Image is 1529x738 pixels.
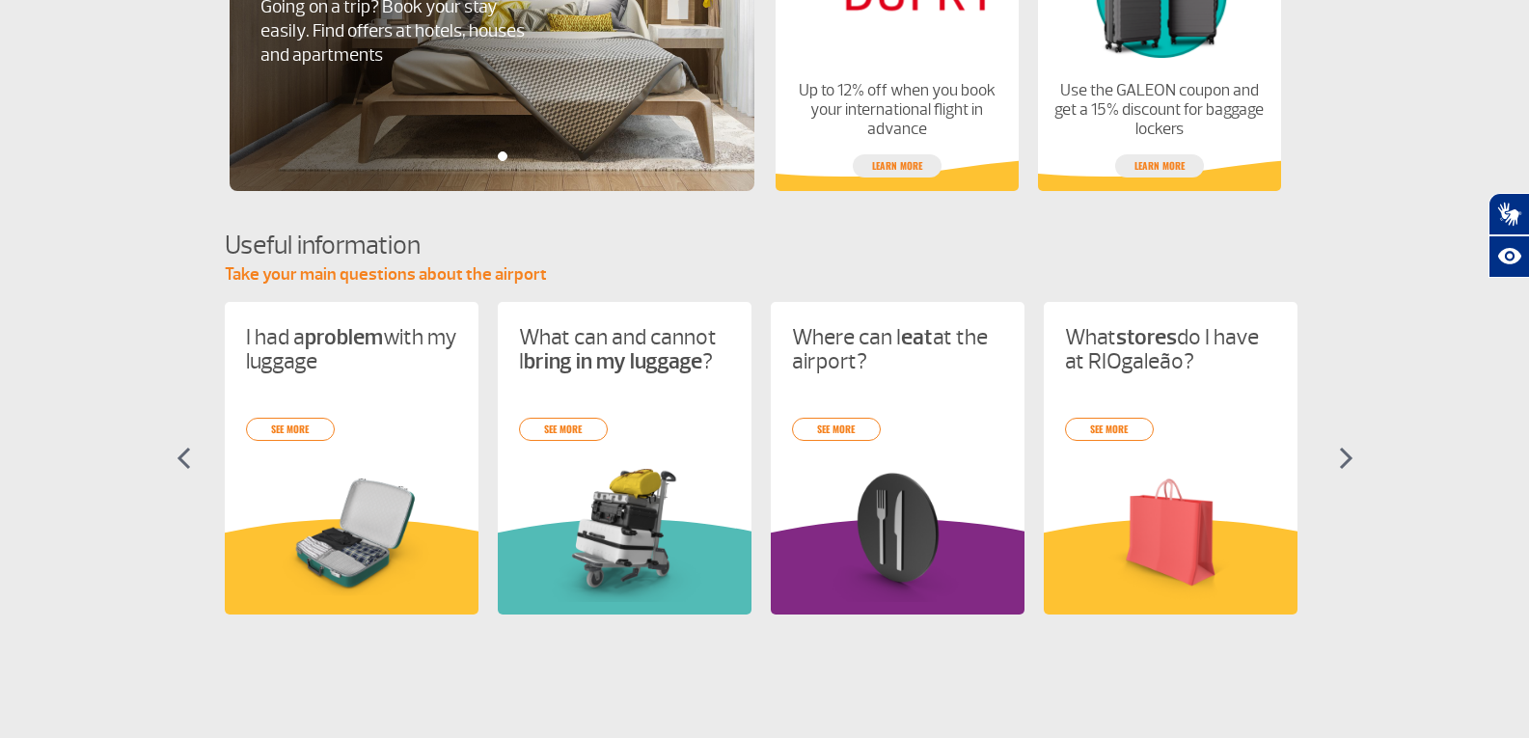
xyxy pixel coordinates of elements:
img: card%20informa%C3%A7%C3%B5es%206.png [1065,464,1276,602]
p: Take your main questions about the airport [225,263,1305,287]
p: What can and cannot I ? [519,325,730,373]
strong: problem [305,323,383,351]
strong: bring in my luggage [524,347,702,375]
p: Where can I at the airport? [792,325,1003,373]
div: Plugin de acessibilidade da Hand Talk. [1488,193,1529,278]
h4: Useful information [225,228,1305,263]
a: Learn more [1115,154,1204,178]
img: roxoInformacoesUteis.svg [771,519,1024,615]
img: seta-direita [1339,447,1353,470]
img: verdeInformacoesUteis.svg [498,519,751,615]
a: see more [1065,418,1154,441]
a: Learn more [853,154,942,178]
p: Use the GALEON coupon and get a 15% discount for baggage lockers [1053,81,1264,139]
p: I had a with my luggage [246,325,457,373]
p: What do I have at RIOgaleão? [1065,325,1276,373]
p: Up to 12% off when you book your international flight in advance [791,81,1001,139]
a: see more [519,418,608,441]
img: problema-bagagem.png [246,464,457,602]
strong: eat [901,323,933,351]
button: Abrir recursos assistivos. [1488,235,1529,278]
img: amareloInformacoesUteis.svg [225,519,478,615]
strong: stores [1116,323,1177,351]
a: see more [792,418,881,441]
img: seta-esquerda [177,447,191,470]
img: card%20informa%C3%A7%C3%B5es%201.png [519,464,730,602]
img: amareloInformacoesUteis.svg [1044,519,1297,615]
button: Abrir tradutor de língua de sinais. [1488,193,1529,235]
a: see more [246,418,335,441]
img: card%20informa%C3%A7%C3%B5es%208.png [792,464,1003,602]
